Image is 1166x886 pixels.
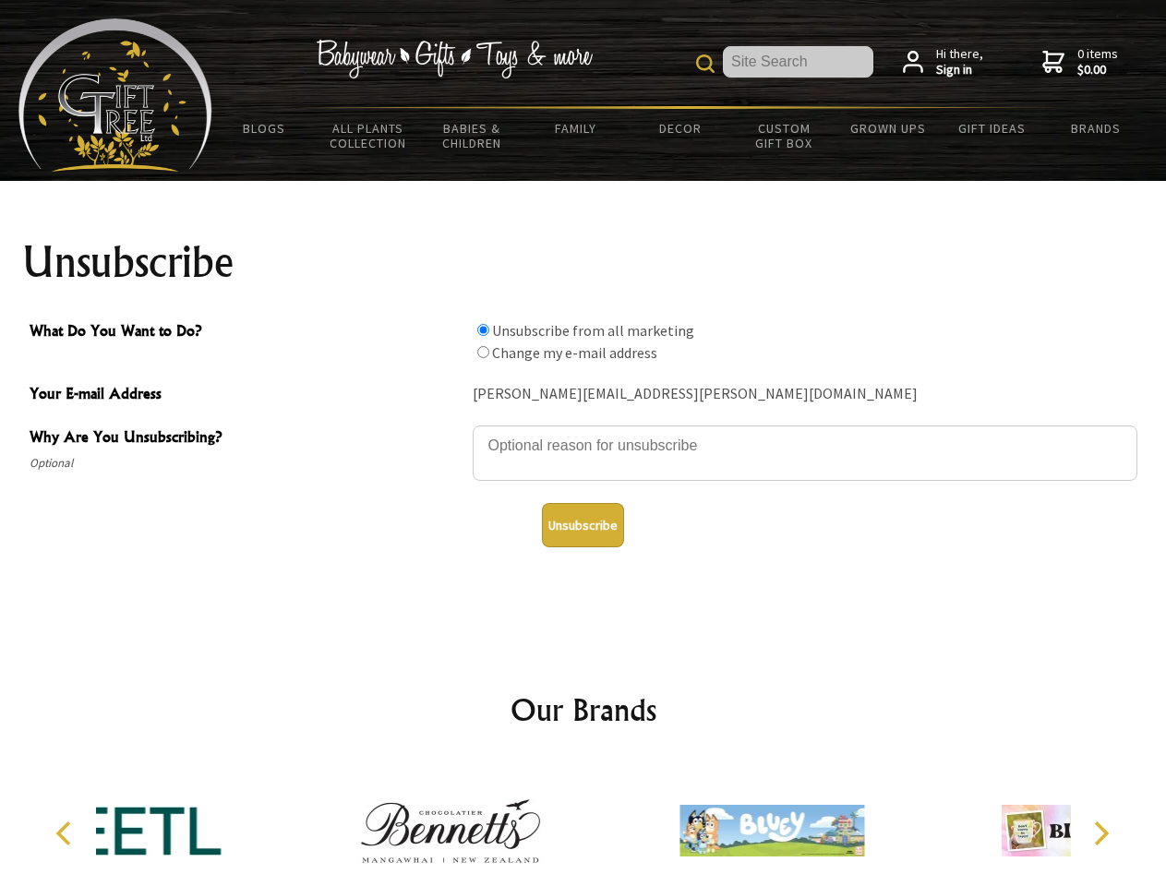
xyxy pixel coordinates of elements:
a: Grown Ups [835,109,940,148]
button: Previous [46,813,87,854]
a: 0 items$0.00 [1042,46,1118,78]
a: Brands [1044,109,1148,148]
a: Gift Ideas [940,109,1044,148]
span: What Do You Want to Do? [30,319,463,346]
h2: Our Brands [37,688,1130,732]
button: Next [1080,813,1121,854]
span: Your E-mail Address [30,382,463,409]
span: Optional [30,452,463,474]
input: What Do You Want to Do? [477,346,489,358]
a: Babies & Children [420,109,524,162]
a: All Plants Collection [317,109,421,162]
h1: Unsubscribe [22,240,1145,284]
img: product search [696,54,715,73]
a: Decor [628,109,732,148]
a: Family [524,109,629,148]
span: Hi there, [936,46,983,78]
strong: Sign in [936,62,983,78]
img: Babywear - Gifts - Toys & more [316,40,593,78]
strong: $0.00 [1077,62,1118,78]
a: Custom Gift Box [732,109,836,162]
div: [PERSON_NAME][EMAIL_ADDRESS][PERSON_NAME][DOMAIN_NAME] [473,380,1137,409]
span: 0 items [1077,45,1118,78]
span: Why Are You Unsubscribing? [30,425,463,452]
textarea: Why Are You Unsubscribing? [473,425,1137,481]
input: What Do You Want to Do? [477,324,489,336]
a: BLOGS [212,109,317,148]
label: Change my e-mail address [492,343,657,362]
input: Site Search [723,46,873,78]
button: Unsubscribe [542,503,624,547]
img: Babyware - Gifts - Toys and more... [18,18,212,172]
a: Hi there,Sign in [903,46,983,78]
label: Unsubscribe from all marketing [492,321,694,340]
